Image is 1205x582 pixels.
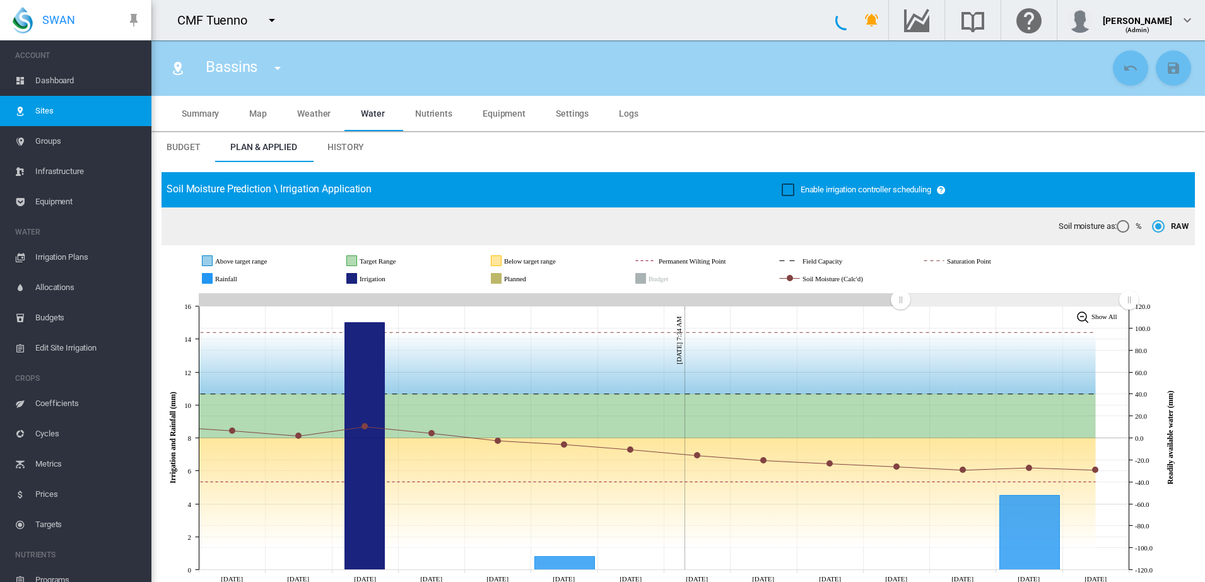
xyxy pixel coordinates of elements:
[206,58,257,76] span: Bassins
[636,255,777,267] g: Permanent Wilting Point
[1135,434,1144,442] tspan: 0.0
[1067,8,1093,33] img: profile.jpg
[35,509,141,540] span: Targets
[35,96,141,126] span: Sites
[167,142,200,152] span: Budget
[859,8,885,33] button: icon-bell-ring
[1118,289,1140,311] g: Zoom chart using cursor arrows
[1135,325,1151,332] tspan: 100.0
[864,13,879,28] md-icon: icon-bell-ring
[1093,467,1098,472] circle: Soil Moisture (Calc'd) Thu 21 Aug, 2025 -29.4
[1026,465,1032,470] circle: Soil Moisture (Calc'd) Wed 20 Aug, 2025 -27.3
[902,13,932,28] md-icon: Go to the Data Hub
[894,464,899,469] circle: Soil Moisture (Calc'd) Mon 18 Aug, 2025 -26.4
[1113,50,1148,86] button: Cancel Changes
[1135,566,1153,574] tspan: -120.0
[415,108,452,119] span: Nutrients
[347,255,441,267] g: Target Range
[960,467,965,472] circle: Soil Moisture (Calc'd) Tue 19 Aug, 2025 -29.4
[628,447,633,452] circle: Soil Moisture (Calc'd) Thu 14 Aug, 2025 -10.8
[15,45,141,66] span: ACCOUNT
[15,368,141,388] span: CROPS
[483,108,526,119] span: Equipment
[35,156,141,187] span: Infrastructure
[636,273,708,284] g: Budget
[1117,221,1142,233] md-radio-button: %
[362,424,367,429] circle: Soil Moisture (Calc'd) Sun 10 Aug, 2025 10.1
[188,467,192,475] tspan: 6
[264,13,279,28] md-icon: icon-menu-down
[1135,347,1147,354] tspan: 80.0
[1166,391,1175,485] tspan: Readily available water (mm)
[35,66,141,96] span: Dashboard
[265,55,290,81] button: icon-menu-down
[1156,50,1191,86] button: Save Changes
[188,566,192,574] tspan: 0
[35,242,141,272] span: Irrigation Plans
[1135,457,1149,464] tspan: -20.0
[780,255,886,267] g: Field Capacity
[535,557,595,570] g: Rainfall Wed 13 Aug, 2025 0.8
[1135,544,1153,552] tspan: -100.0
[561,442,567,447] circle: Soil Moisture (Calc'd) Wed 13 Aug, 2025 -6.1
[801,185,931,194] span: Enable irrigation controller scheduling
[230,142,297,152] span: Plan & Applied
[188,533,191,541] tspan: 2
[675,316,683,364] tspan: [DATE] 7:34 AM
[491,255,605,267] g: Below target range
[15,222,141,242] span: WATER
[1126,26,1150,33] span: (Admin)
[782,184,931,196] md-checkbox: Enable irrigation controller scheduling
[1059,221,1117,232] span: Soil moisture as:
[182,108,219,119] span: Summary
[827,461,832,466] circle: Soil Moisture (Calc'd) Sun 17 Aug, 2025 -23.6
[619,108,638,119] span: Logs
[890,289,912,311] g: Zoom chart using cursor arrows
[35,333,141,363] span: Edit Site Irrigation
[1135,390,1147,398] tspan: 40.0
[1135,412,1147,420] tspan: 20.0
[327,142,364,152] span: History
[184,335,191,343] tspan: 14
[296,433,301,438] circle: Soil Moisture (Calc'd) Sat 09 Aug, 2025 1.6
[1000,496,1060,570] g: Rainfall Wed 20 Aug, 2025 4.5
[35,388,141,419] span: Coefficients
[297,108,331,119] span: Weather
[230,428,235,433] circle: Soil Moisture (Calc'd) Fri 08 Aug, 2025 6.4
[924,255,1037,267] g: Saturation Point
[1103,9,1172,22] div: [PERSON_NAME]
[429,431,434,436] circle: Soil Moisture (Calc'd) Mon 11 Aug, 2025 4.1
[1166,61,1181,76] md-icon: icon-content-save
[361,108,385,119] span: Water
[15,545,141,565] span: NUTRIENTS
[958,13,988,28] md-icon: Search the knowledge base
[495,438,500,443] circle: Soil Moisture (Calc'd) Tue 12 Aug, 2025 -2.7
[126,13,141,28] md-icon: icon-pin
[695,453,700,458] circle: Soil Moisture (Calc'd) Fri 15 Aug, 2025 -16.2
[167,183,372,195] span: Soil Moisture Prediction \ Irrigation Application
[35,303,141,333] span: Budgets
[1152,221,1189,233] md-radio-button: RAW
[165,55,191,81] button: Click to go to list of Sites
[42,12,75,28] span: SWAN
[761,458,766,463] circle: Soil Moisture (Calc'd) Sat 16 Aug, 2025 -20.7
[13,7,33,33] img: SWAN-Landscape-Logo-Colour-drop.png
[168,392,177,484] tspan: Irrigation and Rainfall (mm)
[184,303,191,310] tspan: 16
[184,369,191,376] tspan: 12
[35,419,141,449] span: Cycles
[203,255,317,267] g: Above target range
[1135,501,1149,508] tspan: -60.0
[1091,313,1117,320] tspan: Show All
[177,11,259,29] div: CMF Tuenno
[203,273,275,284] g: Rainfall
[188,501,192,508] tspan: 4
[170,61,185,76] md-icon: icon-map-marker-radius
[1014,13,1044,28] md-icon: Click here for help
[35,449,141,479] span: Metrics
[1135,522,1149,530] tspan: -80.0
[35,187,141,217] span: Equipment
[345,323,385,570] g: Irrigation Sun 10 Aug, 2025 15
[35,479,141,509] span: Prices
[556,108,589,119] span: Settings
